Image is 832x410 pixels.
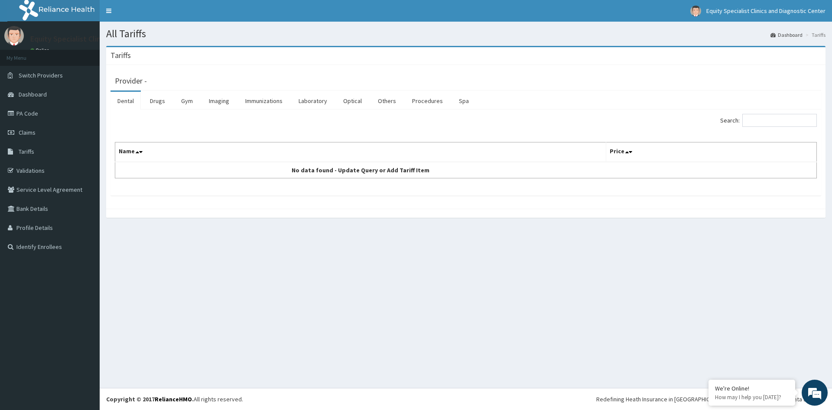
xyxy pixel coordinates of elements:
th: Price [606,142,817,162]
img: User Image [4,26,24,45]
p: How may I help you today? [715,394,789,401]
p: Equity Specialist Clinics and Diagnostic Center [30,35,187,43]
footer: All rights reserved. [100,388,832,410]
span: Switch Providers [19,71,63,79]
h1: All Tariffs [106,28,825,39]
span: Claims [19,129,36,136]
a: Immunizations [238,92,289,110]
a: Imaging [202,92,236,110]
a: RelianceHMO [155,395,192,403]
div: We're Online! [715,384,789,392]
a: Gym [174,92,200,110]
h3: Tariffs [110,52,131,59]
span: Equity Specialist Clinics and Diagnostic Center [706,7,825,15]
a: Online [30,47,51,53]
a: Others [371,92,403,110]
a: Optical [336,92,369,110]
span: Dashboard [19,90,47,98]
a: Procedures [405,92,450,110]
span: Tariffs [19,148,34,155]
h3: Provider - [115,77,147,85]
strong: Copyright © 2017 . [106,395,194,403]
label: Search: [720,114,817,127]
input: Search: [742,114,817,127]
a: Laboratory [292,92,334,110]
td: No data found - Update Query or Add Tariff Item [115,162,606,178]
img: User Image [690,6,701,16]
th: Name [115,142,606,162]
a: Dental [110,92,141,110]
a: Drugs [143,92,172,110]
a: Dashboard [770,31,803,39]
div: Redefining Heath Insurance in [GEOGRAPHIC_DATA] using Telemedicine and Data Science! [596,395,825,404]
a: Spa [452,92,476,110]
li: Tariffs [803,31,825,39]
